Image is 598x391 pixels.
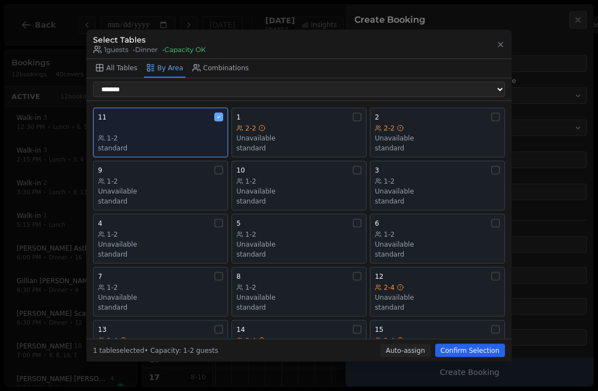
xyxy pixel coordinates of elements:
span: 2-4 [245,336,256,345]
div: Unavailable [375,133,500,142]
span: 9 [98,165,102,174]
span: 1-2 [384,176,395,185]
span: 1-2 [107,283,118,291]
span: 1-2 [245,283,256,291]
div: Unavailable [236,293,362,301]
span: 14 [236,325,245,333]
span: 2-4 [107,336,118,345]
button: 111-2standard [93,107,228,157]
div: standard [375,143,500,152]
span: 1-2 [245,230,256,238]
div: standard [375,303,500,311]
button: Confirm Selection [435,344,505,357]
span: 6 [375,218,379,227]
span: 4 [98,218,102,227]
span: 2-2 [384,123,395,132]
span: 1-2 [384,230,395,238]
div: standard [236,196,362,205]
span: 10 [236,165,245,174]
span: 1-2 [107,176,118,185]
span: 1 guests [93,45,128,54]
button: 81-2Unavailablestandard [231,267,367,316]
span: 2-4 [384,283,395,291]
div: Unavailable [236,239,362,248]
button: 132-4Unavailablestandard [93,320,228,369]
h3: Select Tables [93,34,206,45]
span: 1-2 [245,176,256,185]
button: 71-2Unavailablestandard [93,267,228,316]
div: Unavailable [98,293,223,301]
button: 22-2Unavailablestandard [370,107,505,157]
button: 31-2Unavailablestandard [370,160,505,210]
button: Combinations [190,59,251,77]
span: 1 table selected • Capacity: 1-2 guests [93,347,218,354]
button: 12-2Unavailablestandard [231,107,367,157]
span: 7 [98,272,102,280]
div: standard [98,143,223,152]
span: 12 [375,272,383,280]
span: 2-4 [384,336,395,345]
span: 3 [375,165,379,174]
div: Unavailable [375,239,500,248]
button: 152-4Unavailablestandard [370,320,505,369]
button: 41-2Unavailablestandard [93,213,228,263]
div: Unavailable [98,186,223,195]
span: 2-2 [245,123,256,132]
span: 15 [375,325,383,333]
span: 13 [98,325,106,333]
div: standard [98,303,223,311]
button: 91-2Unavailablestandard [93,160,228,210]
span: 5 [236,218,241,227]
span: 1 [236,112,241,121]
div: Unavailable [236,133,362,142]
button: All Tables [93,59,140,77]
button: 122-4Unavailablestandard [370,267,505,316]
span: • Capacity OK [162,45,206,54]
div: Unavailable [375,293,500,301]
button: 61-2Unavailablestandard [370,213,505,263]
span: 11 [98,112,106,121]
div: standard [98,196,223,205]
div: standard [236,143,362,152]
div: Unavailable [236,186,362,195]
div: Unavailable [375,186,500,195]
div: standard [236,303,362,311]
button: 142-4Unavailablestandard [231,320,367,369]
span: 8 [236,272,241,280]
button: Auto-assign [380,344,431,357]
div: Unavailable [98,239,223,248]
div: standard [375,196,500,205]
span: • Dinner [133,45,158,54]
span: 2 [375,112,379,121]
button: By Area [144,59,185,77]
span: 1-2 [107,133,118,142]
div: standard [98,249,223,258]
div: standard [236,249,362,258]
button: 101-2Unavailablestandard [231,160,367,210]
div: standard [375,249,500,258]
span: 1-2 [107,230,118,238]
button: 51-2Unavailablestandard [231,213,367,263]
